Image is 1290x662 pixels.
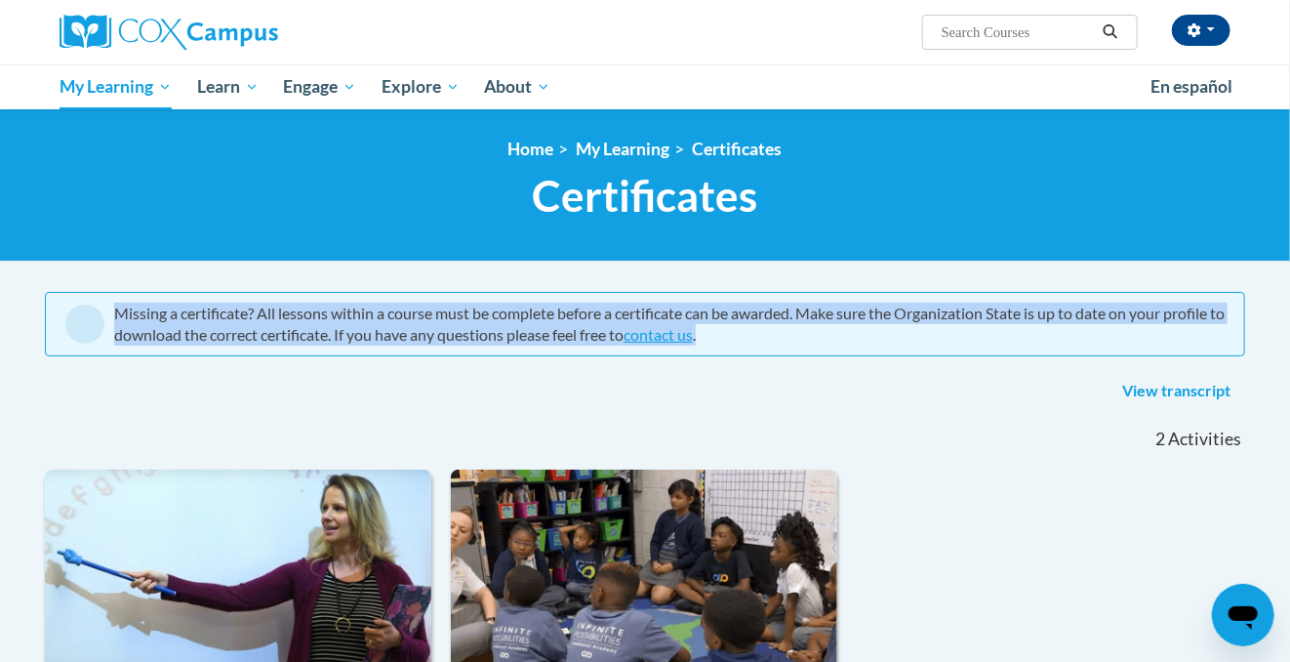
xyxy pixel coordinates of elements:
a: Home [508,139,554,159]
a: Explore [369,64,472,109]
span: Explore [382,75,460,99]
span: En español [1150,76,1232,97]
a: View transcript [1108,376,1245,407]
span: Certificates [533,170,758,222]
input: Search Courses [940,21,1096,44]
img: Cox Campus [60,15,278,50]
a: Engage [270,64,369,109]
span: About [484,75,550,99]
a: En español [1138,66,1245,107]
div: Main menu [30,64,1260,109]
span: 2 [1155,429,1165,450]
span: Activities [1168,429,1241,450]
a: About [472,64,564,109]
a: Cox Campus [60,15,430,50]
span: Learn [197,75,259,99]
span: My Learning [60,75,172,99]
div: Missing a certificate? All lessons within a course must be complete before a certificate can be a... [114,303,1225,346]
a: Learn [184,64,271,109]
button: Account Settings [1172,15,1230,46]
span: Engage [283,75,356,99]
a: My Learning [577,139,670,159]
button: Search [1096,21,1125,44]
a: contact us [624,325,693,344]
a: Certificates [693,139,783,159]
a: My Learning [47,64,184,109]
iframe: Button to launch messaging window [1212,584,1274,646]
